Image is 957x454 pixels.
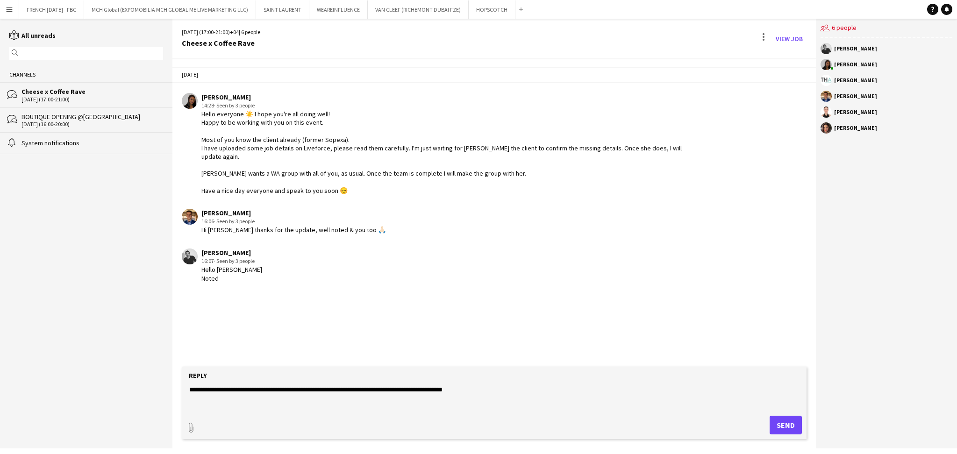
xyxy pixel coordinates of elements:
[21,139,163,147] div: System notifications
[21,113,163,121] div: BOUTIQUE OPENING @[GEOGRAPHIC_DATA]
[21,87,163,96] div: Cheese x Coffee Rave
[201,101,697,110] div: 14:28
[201,110,697,195] div: Hello everyone ☀️ I hope you're all doing well! Happy to be working with you on this event. Most ...
[834,93,877,99] div: [PERSON_NAME]
[821,19,952,38] div: 6 people
[19,0,84,19] button: FRENCH [DATE] - FBC
[201,248,262,257] div: [PERSON_NAME]
[21,121,163,128] div: [DATE] (16:00-20:00)
[230,28,239,35] span: +04
[834,109,877,115] div: [PERSON_NAME]
[256,0,309,19] button: SAINT LAURENT
[214,102,255,109] span: · Seen by 3 people
[834,125,877,131] div: [PERSON_NAME]
[201,217,386,226] div: 16:06
[189,371,207,380] label: Reply
[834,62,877,67] div: [PERSON_NAME]
[201,226,386,234] div: Hi [PERSON_NAME] thanks for the update, well noted & you too 🙏🏻
[182,28,260,36] div: [DATE] (17:00-21:00) | 6 people
[182,39,260,47] div: Cheese x Coffee Rave
[772,31,807,46] a: View Job
[201,257,262,265] div: 16:07
[9,31,56,40] a: All unreads
[214,218,255,225] span: · Seen by 3 people
[201,209,386,217] div: [PERSON_NAME]
[309,0,368,19] button: WEAREINFLUENCE
[84,0,256,19] button: MCH Global (EXPOMOBILIA MCH GLOBAL ME LIVE MARKETING LLC)
[214,257,255,264] span: · Seen by 3 people
[201,265,262,282] div: Hello [PERSON_NAME] Noted
[469,0,515,19] button: HOPSCOTCH
[834,46,877,51] div: [PERSON_NAME]
[834,78,877,83] div: [PERSON_NAME]
[21,96,163,103] div: [DATE] (17:00-21:00)
[368,0,469,19] button: VAN CLEEF (RICHEMONT DUBAI FZE)
[770,416,802,434] button: Send
[172,67,816,83] div: [DATE]
[201,93,697,101] div: [PERSON_NAME]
